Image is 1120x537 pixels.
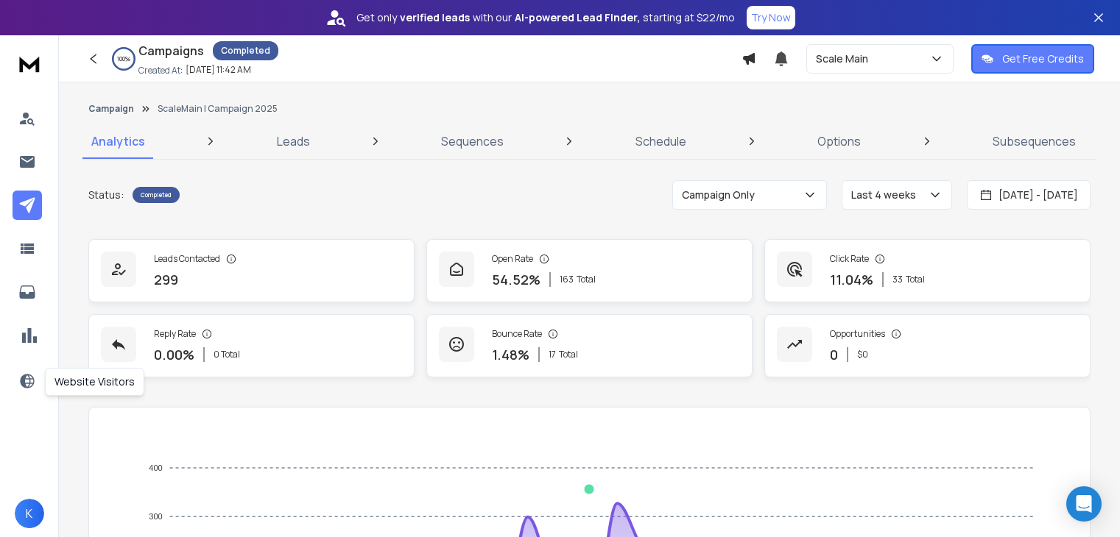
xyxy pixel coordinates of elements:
[268,124,319,159] a: Leads
[577,274,596,285] span: Total
[149,512,163,521] tspan: 300
[214,349,240,360] p: 0 Total
[492,344,529,365] p: 1.48 %
[892,274,903,285] span: 33
[117,54,130,63] p: 100 %
[356,10,735,25] p: Get only with our starting at $22/mo
[82,124,154,159] a: Analytics
[426,239,753,302] a: Open Rate54.52%163Total
[560,274,574,285] span: 163
[88,103,134,115] button: Campaign
[809,124,870,159] a: Options
[133,187,180,203] div: Completed
[158,103,278,115] p: ScaleMain | Campaign 2025
[747,6,795,29] button: Try Now
[830,253,869,265] p: Click Rate
[432,124,513,159] a: Sequences
[154,344,194,365] p: 0.00 %
[1066,486,1102,522] div: Open Intercom Messenger
[45,368,144,396] div: Website Visitors
[515,10,640,25] strong: AI-powered Lead Finder,
[154,253,220,265] p: Leads Contacted
[138,65,183,77] p: Created At:
[627,124,695,159] a: Schedule
[15,50,44,77] img: logo
[91,132,145,150] p: Analytics
[635,132,686,150] p: Schedule
[549,349,556,360] span: 17
[764,314,1091,377] a: Opportunities0$0
[857,349,868,360] p: $ 0
[906,274,925,285] span: Total
[682,188,761,202] p: Campaign Only
[984,124,1085,159] a: Subsequences
[492,253,533,265] p: Open Rate
[1002,51,1084,66] p: Get Free Credits
[559,349,578,360] span: Total
[830,269,873,290] p: 11.04 %
[277,132,310,150] p: Leads
[154,328,196,340] p: Reply Rate
[830,344,838,365] p: 0
[88,188,124,202] p: Status:
[186,64,251,76] p: [DATE] 11:42 AM
[993,132,1076,150] p: Subsequences
[851,188,922,202] p: Last 4 weeks
[154,269,178,290] p: 299
[492,269,540,290] p: 54.52 %
[88,314,415,377] a: Reply Rate0.00%0 Total
[971,44,1094,74] button: Get Free Credits
[426,314,753,377] a: Bounce Rate1.48%17Total
[751,10,791,25] p: Try Now
[764,239,1091,302] a: Click Rate11.04%33Total
[400,10,470,25] strong: verified leads
[492,328,542,340] p: Bounce Rate
[830,328,885,340] p: Opportunities
[138,42,204,60] h1: Campaigns
[441,132,504,150] p: Sequences
[15,499,44,528] button: K
[967,180,1091,210] button: [DATE] - [DATE]
[149,463,163,472] tspan: 400
[88,239,415,302] a: Leads Contacted299
[213,41,278,60] div: Completed
[817,132,861,150] p: Options
[816,51,874,66] p: Scale Main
